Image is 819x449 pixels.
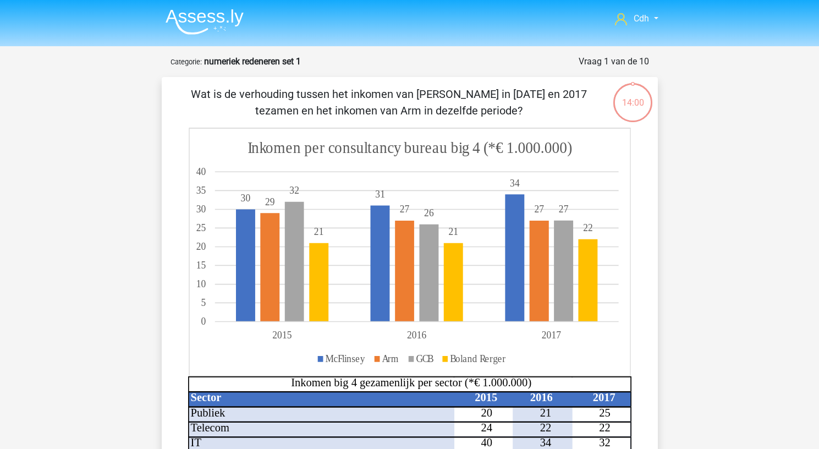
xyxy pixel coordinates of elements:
[190,437,201,449] tspan: IT
[579,55,649,68] div: Vraag 1 van de 10
[196,204,206,215] tspan: 30
[291,376,531,389] tspan: Inkomen big 4 gezamenlijk per sector (*€ 1.000.000)
[530,391,552,403] tspan: 2016
[201,297,206,309] tspan: 5
[196,166,206,177] tspan: 40
[166,9,244,35] img: Assessly
[583,222,593,234] tspan: 22
[540,421,551,434] tspan: 22
[190,421,229,434] tspan: Telecom
[196,260,206,271] tspan: 15
[196,185,206,196] tspan: 35
[171,58,202,66] small: Categorie:
[612,82,653,109] div: 14:00
[240,192,250,204] tspan: 30
[399,204,543,215] tspan: 2727
[325,353,365,364] tspan: McFlinsey
[540,407,551,419] tspan: 21
[190,407,225,419] tspan: Publiek
[272,330,561,341] tspan: 201520162017
[416,353,433,364] tspan: GCB
[450,353,505,364] tspan: Boland Rerger
[592,391,615,403] tspan: 2017
[599,407,611,419] tspan: 25
[481,437,492,449] tspan: 40
[424,207,434,218] tspan: 26
[481,407,492,419] tspan: 20
[382,353,398,364] tspan: Arm
[248,138,572,157] tspan: Inkomen per consultancy bureau big 4 (*€ 1.000.000)
[196,278,206,290] tspan: 10
[540,437,551,449] tspan: 34
[599,421,611,434] tspan: 22
[201,316,206,327] tspan: 0
[634,13,649,24] span: Cdh
[558,204,568,215] tspan: 27
[475,391,497,403] tspan: 2015
[599,437,611,449] tspan: 32
[190,391,221,403] tspan: Sector
[481,421,492,434] tspan: 24
[375,188,385,200] tspan: 31
[196,222,206,234] tspan: 25
[289,185,299,196] tspan: 32
[265,196,275,207] tspan: 29
[314,226,458,238] tspan: 2121
[196,241,206,253] tspan: 20
[611,12,662,25] a: Cdh
[179,86,599,119] p: Wat is de verhouding tussen het inkomen van [PERSON_NAME] in [DATE] en 2017 tezamen en het inkome...
[509,177,519,189] tspan: 34
[204,56,301,67] strong: numeriek redeneren set 1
